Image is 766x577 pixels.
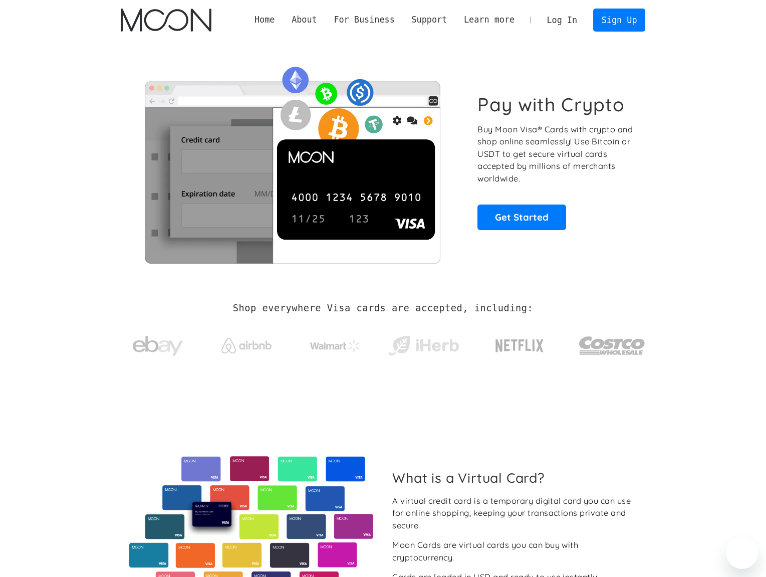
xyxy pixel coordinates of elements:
[133,330,183,362] img: ebay
[292,14,317,26] div: About
[579,317,646,369] a: Costco
[477,205,566,230] a: Get Started
[310,340,360,352] img: Walmart
[477,93,625,116] h1: Pay with Crypto
[392,495,637,532] div: A virtual credit card is a temporary digital card you can use for online shopping, keeping your t...
[283,14,325,26] div: About
[121,9,211,32] img: Moon Logo
[579,327,646,364] img: Costco
[726,537,758,569] iframe: Button to launch messaging window
[403,14,455,26] div: Support
[209,328,284,358] a: Airbnb
[455,14,523,26] div: Learn more
[494,333,545,358] img: Netflix
[298,330,372,357] a: Walmart
[121,9,211,32] a: home
[392,539,637,563] div: Moon Cards are virtual cards you can buy with cryptocurrency.
[121,320,195,367] a: ebay
[539,9,586,31] a: Log In
[386,323,461,364] a: iHerb
[334,14,394,26] div: For Business
[464,14,515,26] div: Learn more
[221,338,272,353] img: Airbnb
[593,9,645,31] a: Sign Up
[392,470,637,486] h2: What is a Virtual Card?
[386,333,461,359] img: iHerb
[121,60,464,263] img: Moon Cards let you spend your crypto anywhere Visa is accepted.
[246,14,283,26] a: Home
[475,323,565,363] a: Netflix
[477,123,634,185] p: Buy Moon Visa® Cards with crypto and shop online seamlessly! Use Bitcoin or USDT to get secure vi...
[411,14,447,26] div: Support
[326,14,403,26] div: For Business
[233,303,533,314] h2: Shop everywhere Visa cards are accepted, including:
